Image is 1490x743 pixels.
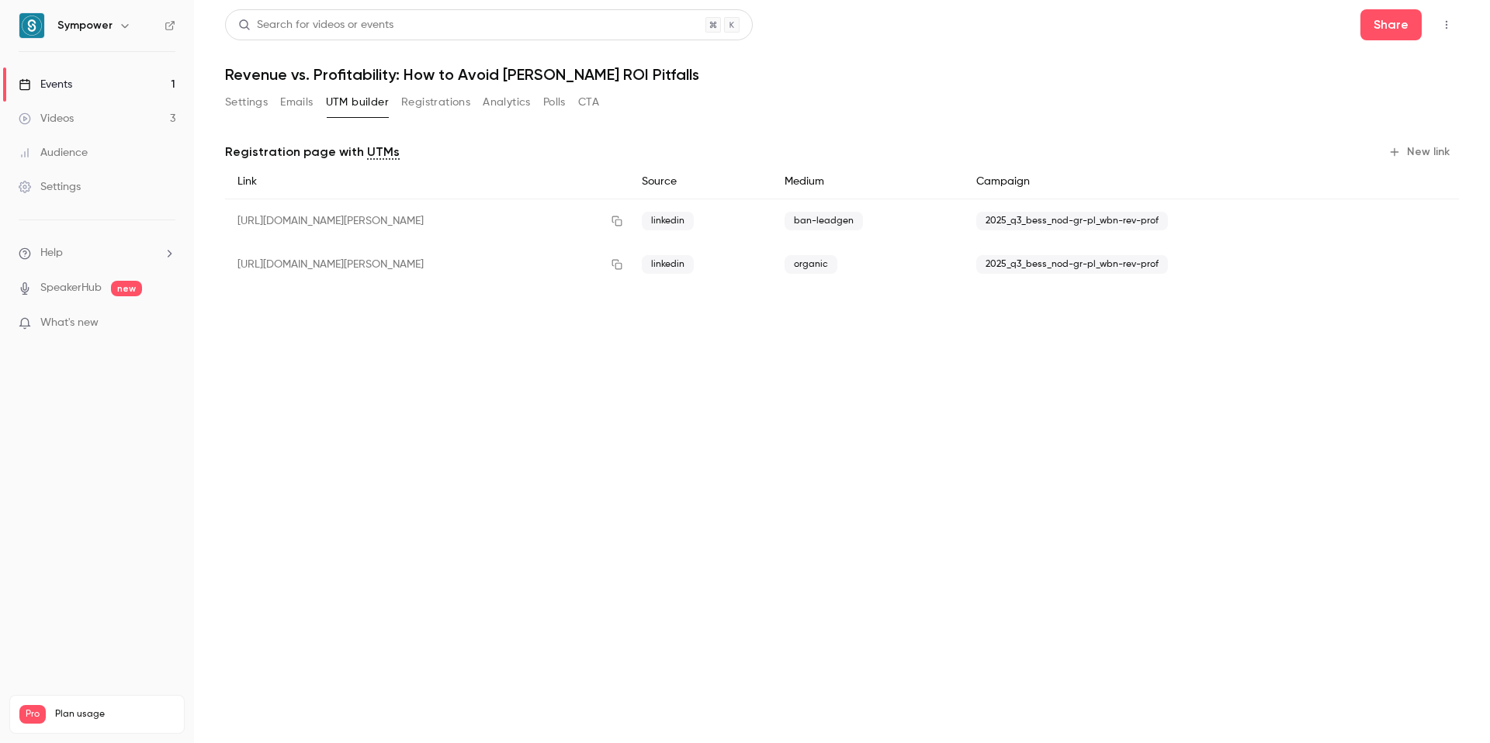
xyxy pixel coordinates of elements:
a: UTMs [367,143,400,161]
span: 2025_q3_bess_nod-gr-pl_wbn-rev-prof [976,255,1168,274]
div: Source [629,164,772,199]
span: linkedin [642,255,694,274]
div: Medium [772,164,964,199]
button: CTA [578,90,599,115]
span: organic [785,255,837,274]
li: help-dropdown-opener [19,245,175,261]
div: Link [225,164,629,199]
a: SpeakerHub [40,280,102,296]
div: [URL][DOMAIN_NAME][PERSON_NAME] [225,199,629,244]
div: Events [19,77,72,92]
button: Analytics [483,90,531,115]
p: Registration page with [225,143,400,161]
button: Emails [280,90,313,115]
span: Pro [19,705,46,724]
h6: Sympower [57,18,113,33]
span: linkedin [642,212,694,230]
button: New link [1382,140,1459,164]
img: Sympower [19,13,44,38]
span: ban-leadgen [785,212,863,230]
span: new [111,281,142,296]
div: Search for videos or events [238,17,393,33]
button: Polls [543,90,566,115]
div: Campaign [964,164,1367,199]
span: Plan usage [55,708,175,721]
button: Share [1360,9,1422,40]
button: UTM builder [326,90,389,115]
span: What's new [40,315,99,331]
h1: Revenue vs. Profitability: How to Avoid [PERSON_NAME] ROI Pitfalls [225,65,1459,84]
div: [URL][DOMAIN_NAME][PERSON_NAME] [225,243,629,286]
div: Audience [19,145,88,161]
span: 2025_q3_bess_nod-gr-pl_wbn-rev-prof [976,212,1168,230]
div: Settings [19,179,81,195]
button: Registrations [401,90,470,115]
button: Settings [225,90,268,115]
span: Help [40,245,63,261]
div: Videos [19,111,74,126]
